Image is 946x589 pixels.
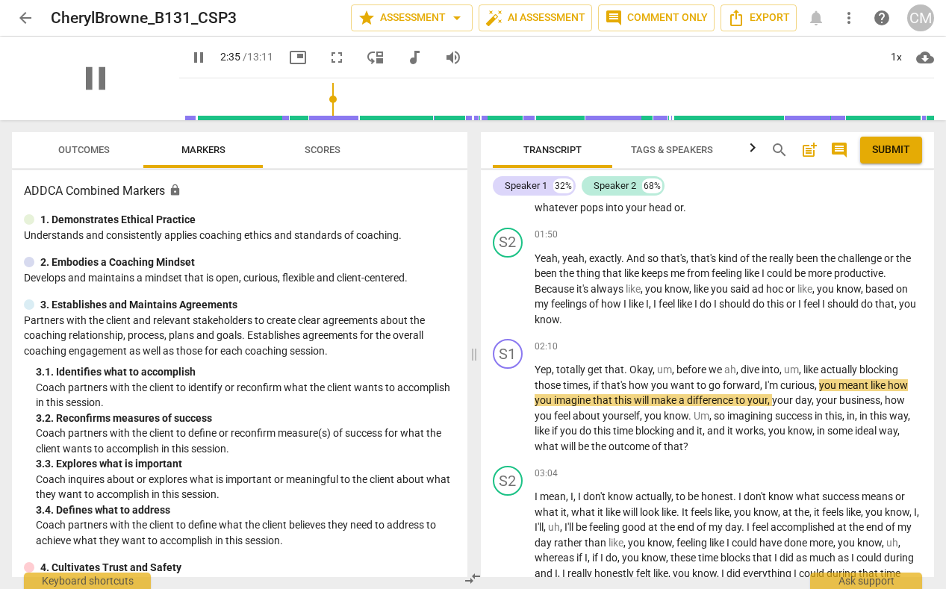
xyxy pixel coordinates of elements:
span: arrow_back [16,9,34,27]
span: based [865,283,896,295]
span: audiotrack [405,49,423,66]
span: get [588,364,605,375]
span: , [552,364,556,375]
span: said [730,283,752,295]
span: how [888,379,908,391]
span: , [842,410,847,422]
span: , [573,490,578,502]
span: don't [744,490,768,502]
span: , [703,425,707,437]
span: pops [580,202,606,214]
h2: CherylBrowne_B131_CSP3 [51,9,237,28]
span: and [676,425,697,437]
span: will [561,440,578,452]
span: that [603,267,624,279]
span: , [653,364,657,375]
span: hoc [766,283,785,295]
span: I [623,298,629,310]
span: so [647,252,661,264]
span: a [679,394,687,406]
span: Assessment [358,9,466,27]
span: that [875,298,894,310]
span: imagining [727,410,775,422]
span: , [855,410,859,422]
button: Export [721,4,797,31]
span: that's [661,252,686,264]
p: 1. Demonstrates Ethical Practice [40,212,196,228]
span: keeps [641,267,670,279]
span: some [827,425,855,437]
span: imagine [554,394,593,406]
span: that [605,364,624,375]
span: really [769,252,796,264]
span: I [535,490,540,502]
span: if [552,425,560,437]
span: volume_up [444,49,462,66]
span: means [862,490,895,502]
span: the [821,252,838,264]
span: dive [741,364,762,375]
span: ideal [855,425,879,437]
span: know [768,490,796,502]
span: you [535,394,554,406]
span: or [674,202,683,214]
span: know [664,410,688,422]
span: the [591,440,609,452]
div: 3. 1. Identifies what to accomplish [36,364,455,380]
div: 3. 3. Explores what is important [36,456,455,472]
span: in [817,425,827,437]
span: this [870,410,889,422]
span: feelings [551,298,589,310]
button: View player as separate pane [362,44,389,71]
p: Coach inquires about or explores what is important or meaningful to the client about what they wa... [36,472,455,502]
span: time [613,425,635,437]
span: like [744,267,762,279]
span: I [738,490,744,502]
span: Tags & Speakers [631,144,713,155]
span: or [785,283,797,295]
span: Submit [872,143,910,158]
span: how [629,379,651,391]
span: you [711,283,730,295]
span: Markers [181,144,225,155]
span: it's [576,283,591,295]
span: Transcript [523,144,582,155]
span: , [894,298,899,310]
span: don't [583,490,608,502]
span: And [626,252,647,264]
span: I [694,298,700,310]
span: the [752,252,769,264]
p: 2. Embodies a Coaching Mindset [40,255,195,270]
div: Change speaker [493,339,523,369]
span: Filler word [724,364,736,375]
span: to [676,490,688,502]
span: should [719,298,753,310]
span: yourself [603,410,640,422]
span: feel [554,410,573,422]
span: of [589,298,601,310]
div: 1x [882,46,910,69]
span: , [686,252,691,264]
span: , [671,490,676,502]
div: Keyboard shortcuts [24,573,151,589]
span: , [880,394,885,406]
span: thing [576,267,603,279]
span: / 13:11 [243,51,273,63]
div: Speaker 2 [594,178,636,193]
span: like [694,283,711,295]
span: compare_arrows [464,570,482,588]
span: what [535,440,561,452]
span: ad [752,283,766,295]
span: I [798,298,803,310]
span: the [559,267,576,279]
span: , [812,394,816,406]
span: of [652,440,664,452]
span: Filler word [694,410,709,422]
span: on [896,283,908,295]
span: way [879,425,897,437]
span: into [606,202,626,214]
span: like [624,267,641,279]
span: my [535,298,551,310]
button: Comment only [598,4,715,31]
button: AI Assessment [479,4,592,31]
